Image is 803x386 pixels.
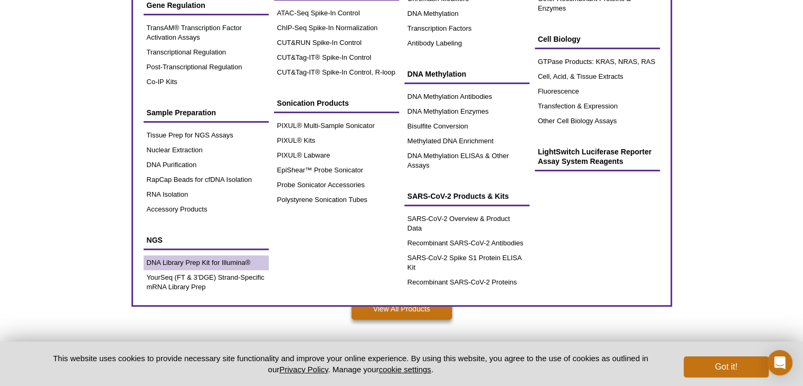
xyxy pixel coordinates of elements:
[35,353,667,375] p: This website uses cookies to provide necessary site functionality and improve your online experie...
[538,148,651,166] span: LightSwitch Luciferase Reporter Assay System Reagents
[274,148,399,163] a: PIXUL® Labware
[144,202,269,217] a: Accessory Products
[274,178,399,192] a: Probe Sonicator Accessories
[274,21,399,35] a: ChIP-Seq Spike-In Normalization
[144,21,269,45] a: TransAM® Transcription Factor Activation Assays
[535,142,660,171] a: LightSwitch Luciferase Reporter Assay System Reagents
[144,270,269,295] a: YourSeq (FT & 3’DGE) Strand-Specific mRNA Library Prep
[144,230,269,250] a: NGS
[352,298,452,319] a: View All Products
[274,192,399,207] a: Polystyrene Sonication Tubes
[144,187,269,202] a: RNA Isolation
[535,69,660,84] a: Cell, Acid, & Tissue Extracts
[535,54,660,69] a: GTPase Products: KRAS, NRAS, RAS
[404,212,530,236] a: SARS-CoV-2 Overview & Product Data
[147,108,216,117] span: Sample Preparation
[404,89,530,104] a: DNA Methylation Antibodies
[535,99,660,114] a: Transfection & Expression
[274,50,399,65] a: CUT&Tag-IT® Spike-In Control
[274,65,399,80] a: CUT&Tag-IT® Spike-In Control, R-loop
[684,356,768,378] button: Got it!
[404,104,530,119] a: DNA Methylation Enzymes
[408,70,466,78] span: DNA Methylation
[404,149,530,173] a: DNA Methylation ELISAs & Other Assays
[538,35,581,43] span: Cell Biology
[274,118,399,133] a: PIXUL® Multi-Sample Sonicator
[404,6,530,21] a: DNA Methylation
[408,192,509,200] span: SARS-CoV-2 Products & Kits
[404,236,530,251] a: Recombinant SARS-CoV-2 Antibodies
[144,60,269,75] a: Post-Transcriptional Regulation
[404,36,530,51] a: Antibody Labeling
[144,255,269,270] a: DNA Library Prep Kit for Illumina®
[404,64,530,84] a: DNA Methylation
[274,133,399,148] a: PIXUL® Kits
[404,119,530,134] a: Bisulfite Conversion
[144,128,269,143] a: Tissue Prep for NGS Assays
[404,21,530,36] a: Transcription Factors
[535,84,660,99] a: Fluorescence
[147,236,163,244] span: NGS
[274,163,399,178] a: EpiShear™ Probe Sonicator
[404,275,530,290] a: Recombinant SARS-CoV-2 Proteins
[144,143,269,158] a: Nuclear Extraction
[274,6,399,21] a: ATAC-Seq Spike-In Control
[404,134,530,149] a: Methylated DNA Enrichment
[144,45,269,60] a: Transcriptional Regulation
[535,114,660,128] a: Other Cell Biology Assays
[404,186,530,206] a: SARS-CoV-2 Products & Kits
[379,365,431,374] button: cookie settings
[144,172,269,187] a: RapCap Beads for cfDNA Isolation
[404,251,530,275] a: SARS-CoV-2 Spike S1 Protein ELISA Kit
[147,1,205,10] span: Gene Regulation
[279,365,328,374] a: Privacy Policy
[277,99,349,107] span: Sonication Products
[535,29,660,49] a: Cell Biology
[274,35,399,50] a: CUT&RUN Spike-In Control
[144,158,269,172] a: DNA Purification
[144,103,269,123] a: Sample Preparation
[767,350,792,375] div: Open Intercom Messenger
[144,75,269,89] a: Co-IP Kits
[274,93,399,113] a: Sonication Products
